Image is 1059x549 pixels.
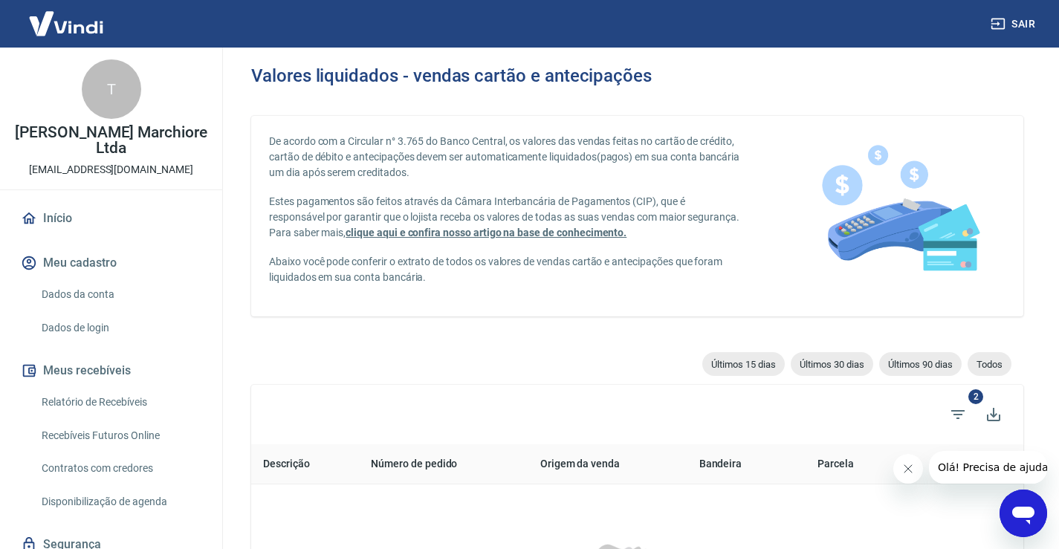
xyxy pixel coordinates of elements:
[968,352,1011,376] div: Todos
[976,397,1011,432] button: Baixar listagem
[18,247,204,279] button: Meu cadastro
[893,454,923,484] iframe: Fechar mensagem
[36,453,204,484] a: Contratos com credores
[12,125,210,156] p: [PERSON_NAME] Marchiore Ltda
[29,162,193,178] p: [EMAIL_ADDRESS][DOMAIN_NAME]
[879,359,962,370] span: Últimos 90 dias
[36,420,204,451] a: Recebíveis Futuros Online
[791,352,873,376] div: Últimos 30 dias
[687,444,790,484] th: Bandeira
[988,10,1041,38] button: Sair
[251,65,652,86] h3: Valores liquidados - vendas cartão e antecipações
[18,1,114,46] img: Vindi
[929,451,1047,484] iframe: Mensagem da empresa
[9,10,125,22] span: Olá! Precisa de ajuda?
[18,354,204,387] button: Meus recebíveis
[968,359,1011,370] span: Todos
[36,487,204,517] a: Disponibilização de agenda
[36,387,204,418] a: Relatório de Recebíveis
[791,359,873,370] span: Últimos 30 dias
[528,444,687,484] th: Origem da venda
[940,397,976,432] span: Filtros
[702,359,785,370] span: Últimos 15 dias
[968,389,983,404] span: 2
[799,116,1000,316] img: card-liquidations.916113cab14af1f97834.png
[82,59,141,119] div: T
[346,227,626,238] a: clique aqui e confira nosso artigo na base de conhecimento.
[359,444,528,484] th: Número de pedido
[1000,490,1047,537] iframe: Botão para abrir a janela de mensagens
[789,444,881,484] th: Parcela
[702,352,785,376] div: Últimos 15 dias
[18,202,204,235] a: Início
[269,134,742,181] p: De acordo com a Circular n° 3.765 do Banco Central, os valores das vendas feitas no cartão de cré...
[269,254,742,285] p: Abaixo você pode conferir o extrato de todos os valores de vendas cartão e antecipações que foram...
[881,444,1023,484] th: Valor recebido
[36,313,204,343] a: Dados de login
[269,194,742,241] p: Estes pagamentos são feitos através da Câmara Interbancária de Pagamentos (CIP), que é responsáve...
[36,279,204,310] a: Dados da conta
[879,352,962,376] div: Últimos 90 dias
[251,444,359,484] th: Descrição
